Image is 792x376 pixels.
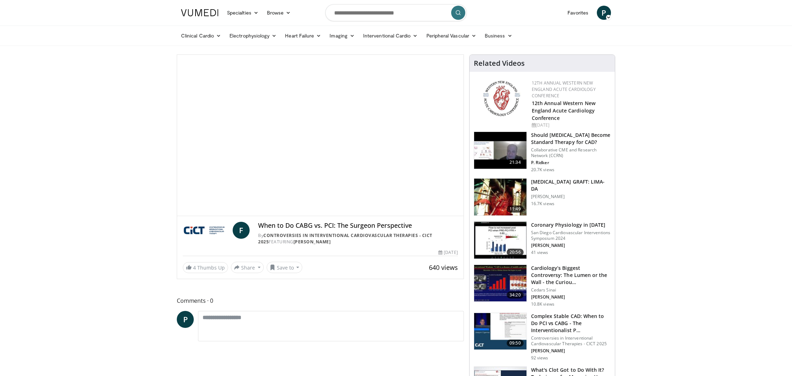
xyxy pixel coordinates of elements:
[531,265,611,286] h3: Cardiology’s Biggest Controversy: The Lumen or the Wall - the Curiou…
[258,222,458,230] h4: When to Do CABG vs. PCI: The Surgeon Perspective
[532,80,596,99] a: 12th Annual Western New England Acute Cardiology Conference
[258,232,432,245] a: Controversies in Interventional Cardiovascular Therapies - CICT 2025
[531,167,554,173] p: 20.7K views
[531,132,611,146] h3: Should [MEDICAL_DATA] Become Standard Therapy for CAD?
[474,132,526,169] img: eb63832d-2f75-457d-8c1a-bbdc90eb409c.150x105_q85_crop-smart_upscale.jpg
[258,232,458,245] div: By FEATURING
[531,147,611,158] p: Collaborative CME and Research Network (CCRN)
[474,132,611,173] a: 21:34 Should [MEDICAL_DATA] Become Standard Therapy for CAD? Collaborative CME and Research Netwo...
[474,265,611,307] a: 34:20 Cardiology’s Biggest Controversy: The Lumen or the Wall - the Curiou… Cedars Sinai [PERSON_...
[507,206,524,213] span: 11:49
[177,55,464,216] video-js: Video Player
[474,313,526,350] img: 82c57d68-c47c-48c9-9839-2413b7dd3155.150x105_q85_crop-smart_upscale.jpg
[507,340,524,347] span: 09:50
[359,29,422,43] a: Interventional Cardio
[563,6,593,20] a: Favorites
[325,4,467,21] input: Search topics, interventions
[233,222,250,239] a: F
[531,221,611,229] h3: Coronary Physiology in [DATE]
[531,178,611,192] h3: [MEDICAL_DATA] GRAFT: LIMA-DA
[507,159,524,166] span: 21:34
[531,243,611,248] p: [PERSON_NAME]
[474,59,525,68] h4: Related Videos
[531,160,611,166] p: P. Ridker
[531,301,554,307] p: 10.8K views
[263,6,295,20] a: Browse
[231,262,264,273] button: Share
[429,263,458,272] span: 640 views
[438,249,458,256] div: [DATE]
[531,335,611,347] p: Controversies in Interventional Cardiovascular Therapies - CICT 2025
[531,287,611,293] p: Cedars Sinai
[225,29,281,43] a: Electrophysiology
[474,178,611,216] a: 11:49 [MEDICAL_DATA] GRAFT: LIMA-DA [PERSON_NAME] 16.7K views
[181,9,219,16] img: VuMedi Logo
[507,291,524,299] span: 34:20
[474,313,611,361] a: 09:50 Complex Stable CAD: When to Do PCI vs CABG - The Interventionalist P… Controversies in Inte...
[223,6,263,20] a: Specialties
[474,179,526,215] img: feAgcbrvkPN5ynqH4xMDoxOjA4MTsiGN.150x105_q85_crop-smart_upscale.jpg
[267,262,303,273] button: Save to
[177,29,225,43] a: Clinical Cardio
[293,239,331,245] a: [PERSON_NAME]
[531,230,611,241] p: San Diego Cardiovascular Interventions Symposium 2024
[531,355,548,361] p: 92 views
[474,265,526,302] img: d453240d-5894-4336-be61-abca2891f366.150x105_q85_crop-smart_upscale.jpg
[531,294,611,300] p: [PERSON_NAME]
[597,6,611,20] a: P
[281,29,325,43] a: Heart Failure
[183,222,230,239] img: Controversies in Interventional Cardiovascular Therapies - CICT 2025
[177,296,464,305] span: Comments 0
[482,80,521,117] img: 0954f259-7907-4053-a817-32a96463ecc8.png.150x105_q85_autocrop_double_scale_upscale_version-0.2.png
[481,29,517,43] a: Business
[531,201,554,207] p: 16.7K views
[531,194,611,199] p: [PERSON_NAME]
[325,29,359,43] a: Imaging
[183,262,228,273] a: 4 Thumbs Up
[532,100,595,121] a: 12th Annual Western New England Acute Cardiology Conference
[531,348,611,354] p: [PERSON_NAME]
[193,264,196,271] span: 4
[531,313,611,334] h3: Complex Stable CAD: When to Do PCI vs CABG - The Interventionalist P…
[474,222,526,259] img: d02e6d71-9921-427a-ab27-a615a15c5bda.150x105_q85_crop-smart_upscale.jpg
[531,250,548,255] p: 41 views
[422,29,481,43] a: Peripheral Vascular
[532,122,609,128] div: [DATE]
[474,221,611,259] a: 20:56 Coronary Physiology in [DATE] San Diego Cardiovascular Interventions Symposium 2024 [PERSON...
[507,249,524,256] span: 20:56
[177,311,194,328] a: P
